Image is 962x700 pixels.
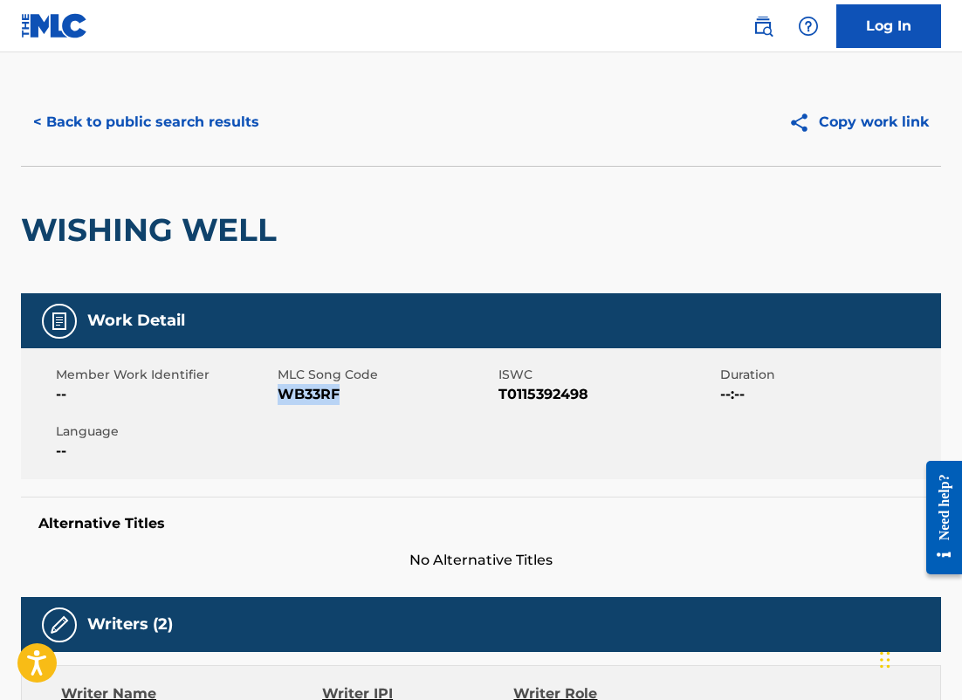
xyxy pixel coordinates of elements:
[720,366,938,384] span: Duration
[56,384,273,405] span: --
[38,515,924,532] h5: Alternative Titles
[836,4,941,48] a: Log In
[720,384,938,405] span: --:--
[791,9,826,44] div: Help
[56,441,273,462] span: --
[56,366,273,384] span: Member Work Identifier
[87,311,185,331] h5: Work Detail
[21,210,285,250] h2: WISHING WELL
[913,447,962,587] iframe: Resource Center
[776,100,941,144] button: Copy work link
[788,112,819,134] img: Copy work link
[49,311,70,332] img: Work Detail
[87,614,173,635] h5: Writers (2)
[880,634,890,686] div: Drag
[746,9,780,44] a: Public Search
[498,366,716,384] span: ISWC
[21,550,941,571] span: No Alternative Titles
[875,616,962,700] iframe: Chat Widget
[798,16,819,37] img: help
[21,100,271,144] button: < Back to public search results
[49,614,70,635] img: Writers
[498,384,716,405] span: T0115392498
[278,384,495,405] span: WB33RF
[56,422,273,441] span: Language
[278,366,495,384] span: MLC Song Code
[21,13,88,38] img: MLC Logo
[752,16,773,37] img: search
